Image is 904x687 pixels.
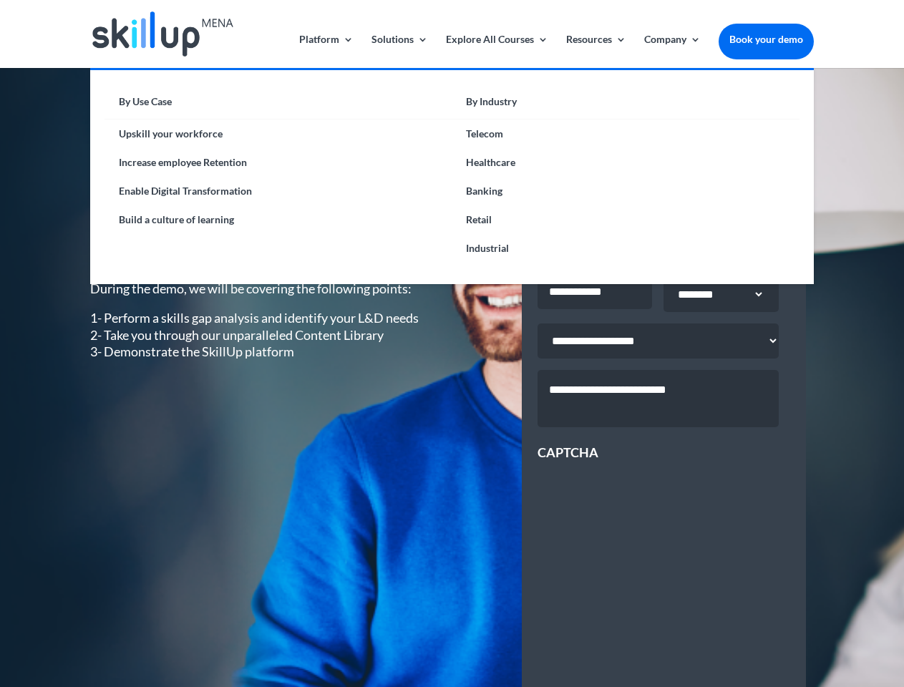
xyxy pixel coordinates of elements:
[452,92,799,120] a: By Industry
[299,34,354,68] a: Platform
[105,148,452,177] a: Increase employee Retention
[452,177,799,205] a: Banking
[105,120,452,148] a: Upskill your workforce
[719,24,814,55] a: Book your demo
[446,34,548,68] a: Explore All Courses
[644,34,701,68] a: Company
[452,234,799,263] a: Industrial
[371,34,428,68] a: Solutions
[105,177,452,205] a: Enable Digital Transformation
[666,532,904,687] iframe: Chat Widget
[92,11,233,57] img: Skillup Mena
[90,310,432,360] p: 1- Perform a skills gap analysis and identify your L&D needs 2- Take you through our unparalleled...
[452,205,799,234] a: Retail
[452,120,799,148] a: Telecom
[452,148,799,177] a: Healthcare
[105,92,452,120] a: By Use Case
[538,444,598,461] label: CAPTCHA
[90,281,432,361] div: During the demo, we will be covering the following points:
[105,205,452,234] a: Build a culture of learning
[566,34,626,68] a: Resources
